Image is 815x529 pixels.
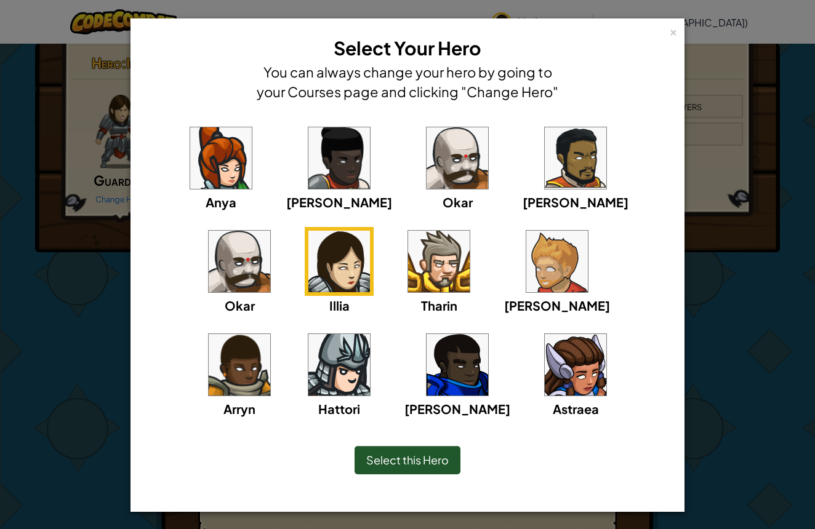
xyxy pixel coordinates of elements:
[254,62,561,101] h4: You can always change your hero by going to your Courses page and clicking "Change Hero"
[504,298,610,313] span: [PERSON_NAME]
[318,401,360,416] span: Hattori
[408,231,470,292] img: portrait.png
[427,334,488,396] img: portrait.png
[545,334,606,396] img: portrait.png
[308,334,370,396] img: portrait.png
[254,34,561,62] h3: Select Your Hero
[545,127,606,189] img: portrait.png
[427,127,488,189] img: portrait.png
[523,194,628,210] span: [PERSON_NAME]
[404,401,510,416] span: [PERSON_NAME]
[443,194,473,210] span: Okar
[329,298,350,313] span: Illia
[669,24,678,37] div: ×
[286,194,392,210] span: [PERSON_NAME]
[209,334,270,396] img: portrait.png
[223,401,255,416] span: Arryn
[366,453,449,467] span: Select this Hero
[225,298,255,313] span: Okar
[209,231,270,292] img: portrait.png
[308,231,370,292] img: portrait.png
[553,401,599,416] span: Astraea
[526,231,588,292] img: portrait.png
[190,127,252,189] img: portrait.png
[421,298,457,313] span: Tharin
[308,127,370,189] img: portrait.png
[206,194,236,210] span: Anya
